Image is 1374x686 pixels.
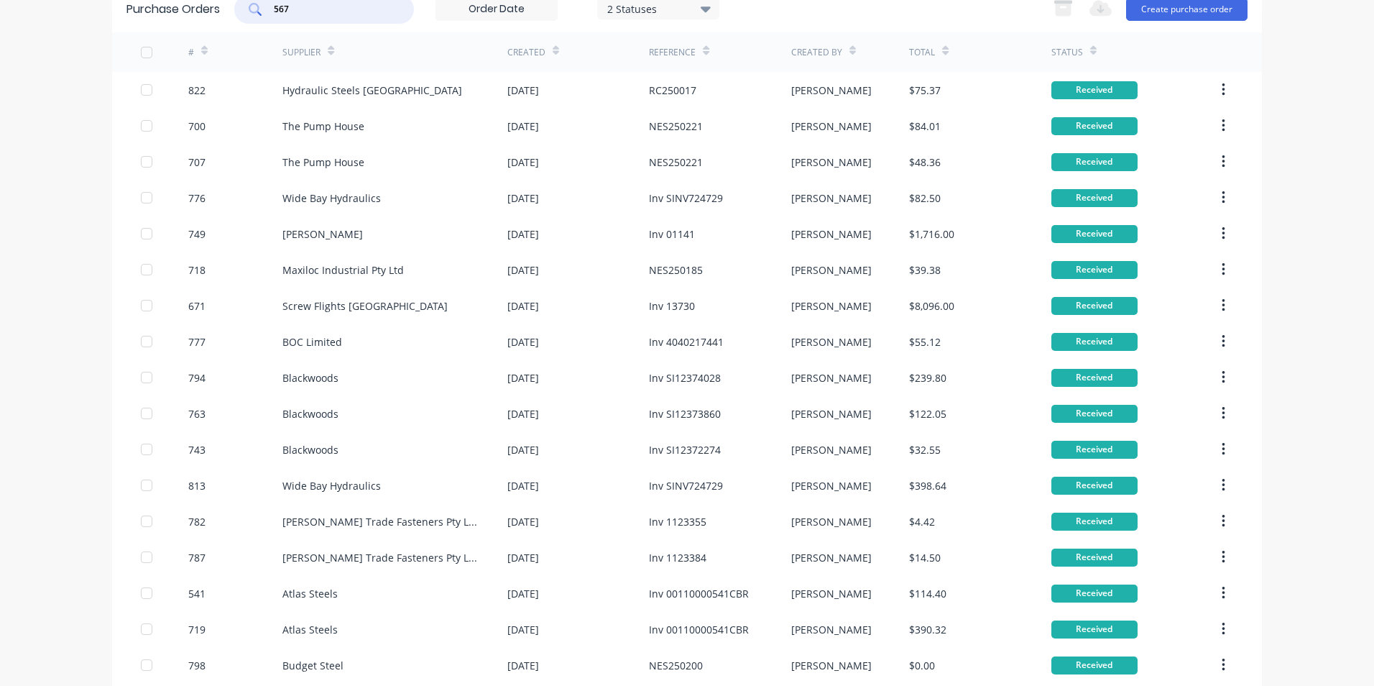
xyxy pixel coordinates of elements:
[282,478,381,493] div: Wide Bay Hydraulics
[282,298,448,314] div: Screw Flights [GEOGRAPHIC_DATA]
[791,298,872,314] div: [PERSON_NAME]
[507,406,539,421] div: [DATE]
[909,514,935,529] div: $4.42
[282,46,321,59] div: Supplier
[791,406,872,421] div: [PERSON_NAME]
[282,191,381,206] div: Wide Bay Hydraulics
[1051,405,1138,423] div: Received
[791,442,872,457] div: [PERSON_NAME]
[649,119,703,134] div: NES250221
[507,191,539,206] div: [DATE]
[507,334,539,349] div: [DATE]
[909,119,941,134] div: $84.01
[188,586,206,601] div: 541
[282,155,364,170] div: The Pump House
[507,514,539,529] div: [DATE]
[649,442,721,457] div: Inv SI12372274
[909,550,941,565] div: $14.50
[188,514,206,529] div: 782
[1051,189,1138,207] div: Received
[282,514,479,529] div: [PERSON_NAME] Trade Fasteners Pty Ltd
[507,46,545,59] div: Created
[282,406,338,421] div: Blackwoods
[909,406,946,421] div: $122.05
[1051,153,1138,171] div: Received
[188,262,206,278] div: 718
[791,514,872,529] div: [PERSON_NAME]
[909,191,941,206] div: $82.50
[649,298,695,314] div: Inv 13730
[649,550,706,565] div: Inv 1123384
[188,227,206,242] div: 749
[507,478,539,493] div: [DATE]
[649,191,723,206] div: Inv SINV724729
[909,83,941,98] div: $75.37
[188,83,206,98] div: 822
[188,658,206,673] div: 798
[649,155,703,170] div: NES250221
[909,262,941,278] div: $39.38
[282,586,338,601] div: Atlas Steels
[649,406,721,421] div: Inv SI12373860
[282,622,338,637] div: Atlas Steels
[507,622,539,637] div: [DATE]
[791,478,872,493] div: [PERSON_NAME]
[909,227,954,242] div: $1,716.00
[909,334,941,349] div: $55.12
[188,191,206,206] div: 776
[282,370,338,385] div: Blackwoods
[649,83,696,98] div: RC250017
[649,622,749,637] div: Inv 00110000541CBR
[791,370,872,385] div: [PERSON_NAME]
[909,46,935,59] div: Total
[282,334,342,349] div: BOC Limited
[1051,621,1138,639] div: Received
[1051,513,1138,531] div: Received
[1051,333,1138,351] div: Received
[282,550,479,565] div: [PERSON_NAME] Trade Fasteners Pty Ltd
[1051,369,1138,387] div: Received
[791,658,872,673] div: [PERSON_NAME]
[649,658,703,673] div: NES250200
[649,334,724,349] div: Inv 4040217441
[188,442,206,457] div: 743
[1051,657,1138,674] div: Received
[909,478,946,493] div: $398.64
[282,442,338,457] div: Blackwoods
[791,227,872,242] div: [PERSON_NAME]
[188,298,206,314] div: 671
[607,1,710,16] div: 2 Statuses
[649,262,703,278] div: NES250185
[791,119,872,134] div: [PERSON_NAME]
[791,334,872,349] div: [PERSON_NAME]
[649,370,721,385] div: Inv SI12374028
[649,478,723,493] div: Inv SINV724729
[507,370,539,385] div: [DATE]
[791,46,842,59] div: Created By
[126,1,220,18] div: Purchase Orders
[188,406,206,421] div: 763
[1051,261,1138,279] div: Received
[791,622,872,637] div: [PERSON_NAME]
[909,622,946,637] div: $390.32
[649,514,706,529] div: Inv 1123355
[188,370,206,385] div: 794
[1051,585,1138,603] div: Received
[507,298,539,314] div: [DATE]
[909,155,941,170] div: $48.36
[1051,225,1138,243] div: Received
[909,658,935,673] div: $0.00
[507,119,539,134] div: [DATE]
[507,155,539,170] div: [DATE]
[649,586,749,601] div: Inv 00110000541CBR
[507,262,539,278] div: [DATE]
[909,586,946,601] div: $114.40
[909,370,946,385] div: $239.80
[649,46,696,59] div: Reference
[188,119,206,134] div: 700
[791,586,872,601] div: [PERSON_NAME]
[1051,477,1138,495] div: Received
[507,227,539,242] div: [DATE]
[909,442,941,457] div: $32.55
[1051,81,1138,99] div: Received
